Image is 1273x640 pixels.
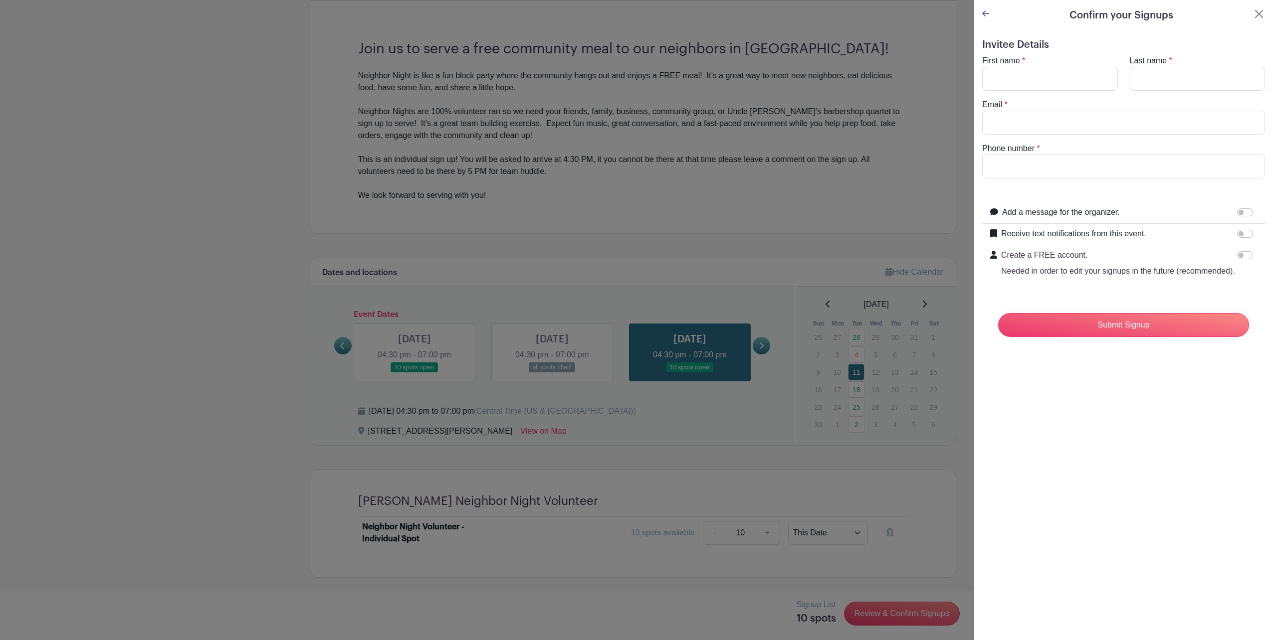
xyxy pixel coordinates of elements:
label: Last name [1130,55,1167,67]
label: Phone number [982,143,1035,155]
h5: Confirm your Signups [1069,8,1173,23]
h5: Invitee Details [982,39,1265,51]
label: First name [982,55,1020,67]
label: Receive text notifications from this event. [1001,228,1146,240]
p: Create a FREE account. [1001,249,1235,261]
label: Email [982,99,1002,111]
input: Submit Signup [998,313,1249,337]
p: Needed in order to edit your signups in the future (recommended). [1001,265,1235,277]
label: Add a message for the organizer. [1002,206,1120,218]
button: Close [1253,8,1265,20]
